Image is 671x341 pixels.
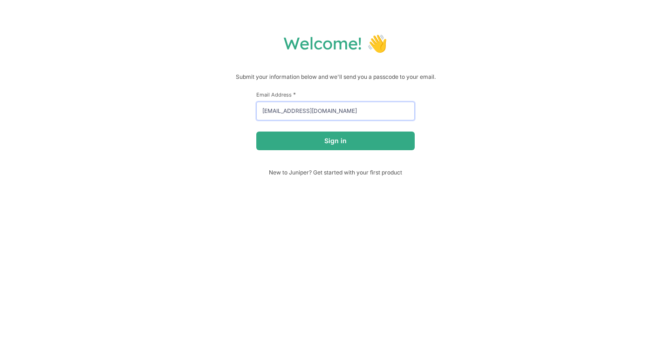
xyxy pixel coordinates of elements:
input: email@example.com [256,102,415,120]
h1: Welcome! 👋 [9,33,662,54]
span: This field is required. [293,91,296,98]
span: New to Juniper? Get started with your first product [256,169,415,176]
button: Sign in [256,132,415,150]
label: Email Address [256,91,415,98]
p: Submit your information below and we'll send you a passcode to your email. [9,72,662,82]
